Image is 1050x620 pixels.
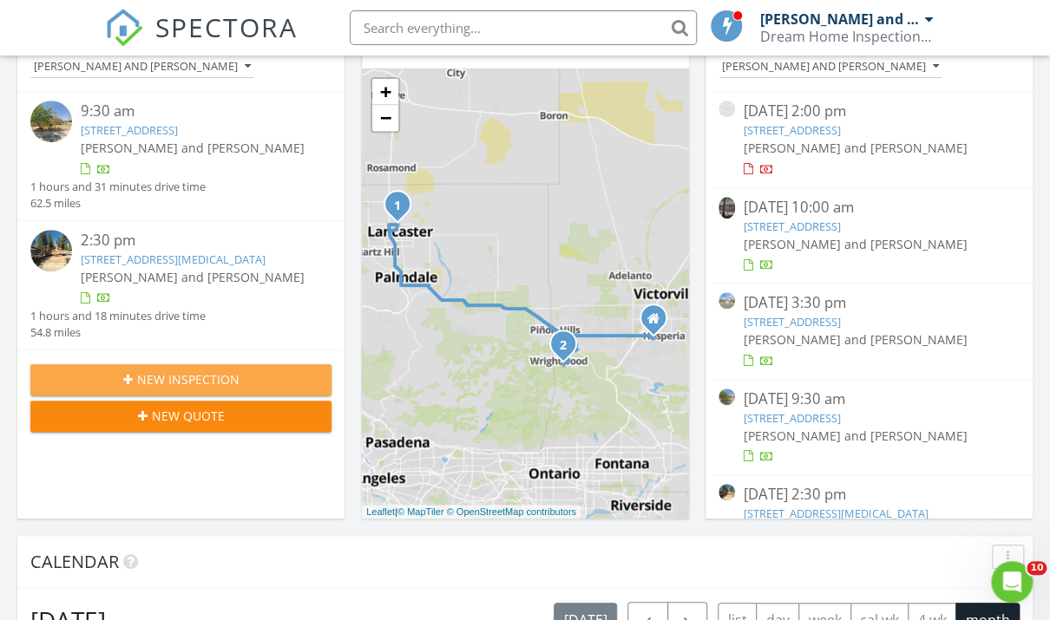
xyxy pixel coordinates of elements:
a: [STREET_ADDRESS] [744,219,841,234]
div: 1876 Thrush Rd, Wrightwood, CA 92397 [563,343,574,354]
div: [PERSON_NAME] and [PERSON_NAME] [722,61,939,73]
a: SPECTORA [105,23,298,60]
img: streetview [719,101,735,117]
span: [PERSON_NAME] and [PERSON_NAME] [744,427,968,444]
div: 9:30 am [81,101,306,122]
span: SPECTORA [155,9,298,45]
button: [PERSON_NAME] and [PERSON_NAME] [719,55,942,79]
button: New Quote [30,401,331,432]
img: streetview [719,484,735,500]
div: [DATE] 2:00 pm [744,101,994,122]
div: 702 W Ave H-2, Lancaster, CA 93534 [397,204,408,214]
div: 1 hours and 18 minutes drive time [30,308,206,324]
img: streetview [719,388,735,405]
span: [PERSON_NAME] and [PERSON_NAME] [81,140,305,156]
span: [PERSON_NAME] and [PERSON_NAME] [81,269,305,285]
span: [PERSON_NAME] and [PERSON_NAME] [744,331,968,348]
i: 1 [394,199,401,212]
div: [DATE] 10:00 am [744,197,994,219]
a: [STREET_ADDRESS][MEDICAL_DATA] [81,251,266,267]
a: © MapTiler [397,506,444,517]
button: New Inspection [30,364,331,395]
span: New Inspection [137,370,240,388]
a: [STREET_ADDRESS] [744,122,841,138]
img: The Best Home Inspection Software - Spectora [105,9,143,47]
input: Search everything... [350,10,697,45]
a: 2:30 pm [STREET_ADDRESS][MEDICAL_DATA] [PERSON_NAME] and [PERSON_NAME] 1 hours and 18 minutes dri... [30,230,331,341]
div: 62.5 miles [30,195,206,212]
span: 10 [1027,561,1047,575]
div: 1 hours and 31 minutes drive time [30,179,206,195]
div: Dream Home Inspections LLC [760,28,934,45]
i: 2 [560,339,567,351]
a: [STREET_ADDRESS] [81,122,178,138]
a: [STREET_ADDRESS][MEDICAL_DATA] [744,506,929,521]
img: 9326315%2Fcover_photos%2FjzHkNJtWSssIjSA6VExF%2Fsmall.9326315-1756242292173 [719,197,735,219]
div: 54.8 miles [30,324,206,341]
img: streetview [30,230,72,271]
span: [PERSON_NAME] and [PERSON_NAME] [744,236,968,252]
div: 2:30 pm [81,230,306,251]
a: 9:30 am [STREET_ADDRESS] [PERSON_NAME] and [PERSON_NAME] 1 hours and 31 minutes drive time 62.5 m... [30,101,331,212]
div: [DATE] 3:30 pm [744,292,994,314]
div: [PERSON_NAME] and [PERSON_NAME] [760,10,921,28]
div: [DATE] 9:30 am [744,388,994,410]
a: Leaflet [366,506,395,517]
span: New Quote [152,407,225,425]
a: [DATE] 2:30 pm [STREET_ADDRESS][MEDICAL_DATA] [PERSON_NAME] and [PERSON_NAME] [719,484,1020,561]
a: [DATE] 3:30 pm [STREET_ADDRESS] [PERSON_NAME] and [PERSON_NAME] [719,292,1020,369]
a: [DATE] 9:30 am [STREET_ADDRESS] [PERSON_NAME] and [PERSON_NAME] [719,388,1020,466]
span: [PERSON_NAME] and [PERSON_NAME] [744,140,968,156]
div: [DATE] 2:30 pm [744,484,994,506]
a: [DATE] 2:00 pm [STREET_ADDRESS] [PERSON_NAME] and [PERSON_NAME] [719,101,1020,178]
a: © OpenStreetMap contributors [447,506,576,517]
a: [DATE] 10:00 am [STREET_ADDRESS] [PERSON_NAME] and [PERSON_NAME] [719,197,1020,274]
button: [PERSON_NAME] and [PERSON_NAME] [30,55,254,79]
div: [PERSON_NAME] and [PERSON_NAME] [34,61,251,73]
img: streetview [30,101,72,142]
div: | [362,505,581,519]
span: Calendar [30,550,119,573]
img: streetview [719,292,735,309]
a: [STREET_ADDRESS] [744,314,841,330]
div: 15144 Olive St, Hesperia CA 92345 [653,317,664,328]
a: [STREET_ADDRESS] [744,410,841,426]
a: Zoom out [372,105,398,131]
a: Zoom in [372,79,398,105]
iframe: Intercom live chat [991,561,1033,603]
